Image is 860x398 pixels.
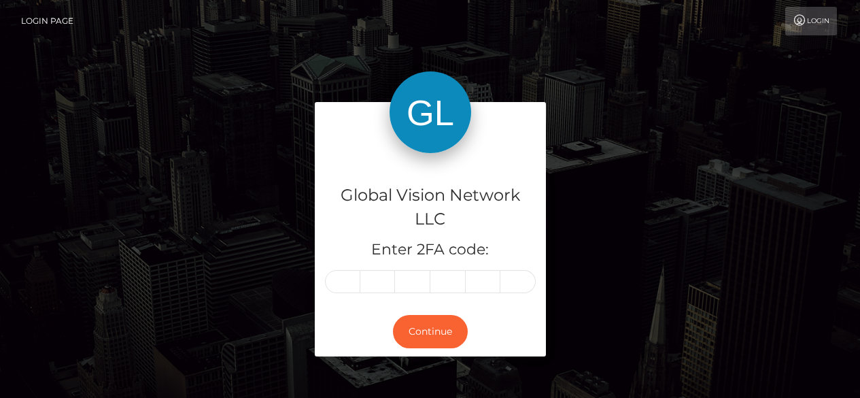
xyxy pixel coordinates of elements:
h4: Global Vision Network LLC [325,184,536,231]
a: Login [785,7,837,35]
img: Global Vision Network LLC [390,71,471,153]
button: Continue [393,315,468,348]
h5: Enter 2FA code: [325,239,536,261]
a: Login Page [21,7,73,35]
